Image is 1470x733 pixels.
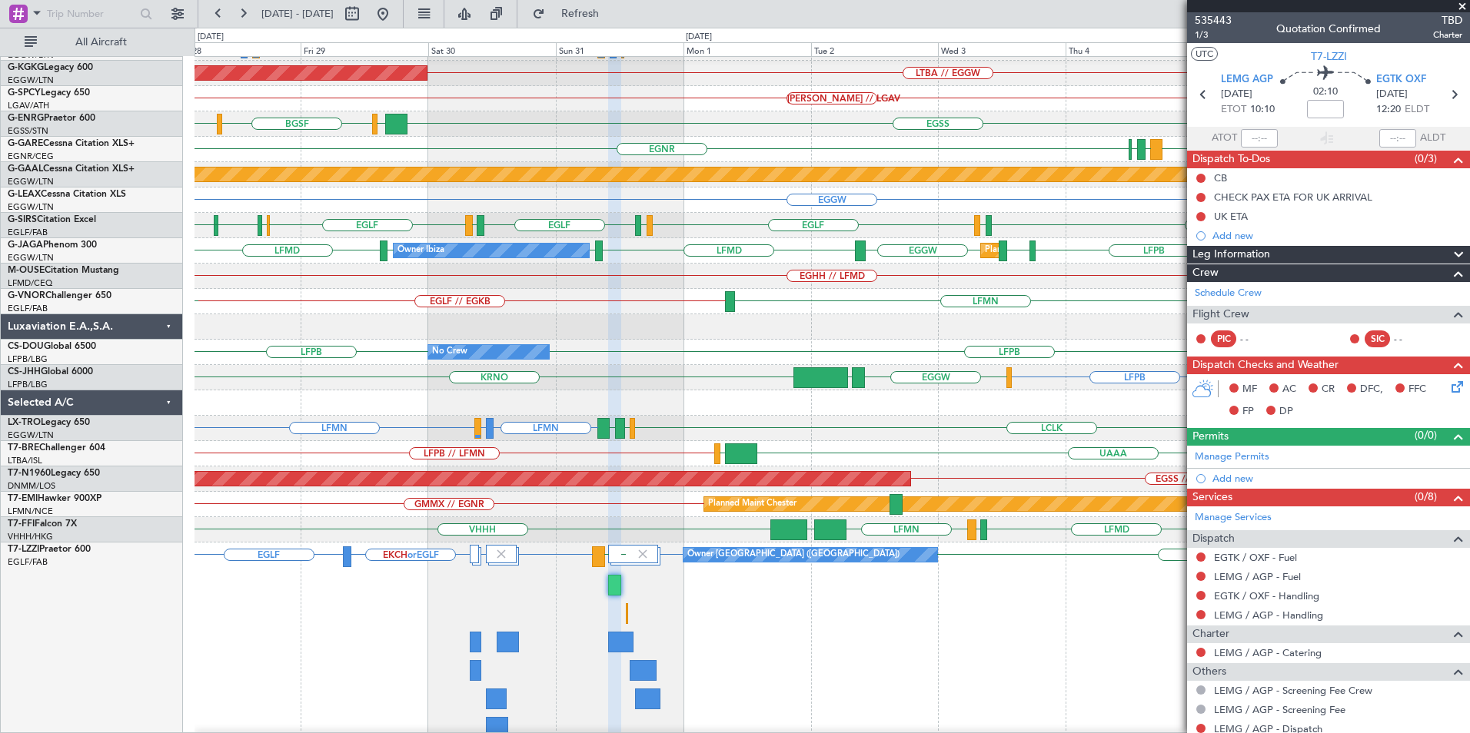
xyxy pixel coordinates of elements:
div: [DATE] [198,31,224,44]
div: Planned Maint Chester [708,493,797,516]
a: T7-N1960Legacy 650 [8,469,100,478]
a: Schedule Crew [1195,286,1262,301]
div: Fri 29 [301,42,428,56]
a: CS-DOUGlobal 6500 [8,342,96,351]
a: G-KGKGLegacy 600 [8,63,93,72]
a: Manage Services [1195,510,1272,526]
a: CS-JHHGlobal 6000 [8,367,93,376]
span: Leg Information [1192,246,1270,264]
span: Dispatch [1192,530,1235,548]
span: [DATE] [1376,87,1408,102]
span: All Aircraft [40,37,162,48]
a: EGTK / OXF - Fuel [1214,551,1297,564]
span: (0/0) [1415,427,1437,443]
span: Refresh [548,8,613,19]
span: T7-N1960 [8,469,51,478]
a: EGGW/LTN [8,252,54,264]
a: G-ENRGPraetor 600 [8,114,95,123]
span: Dispatch To-Dos [1192,151,1270,168]
span: DP [1279,404,1293,420]
span: 1/3 [1195,28,1232,41]
span: Crew [1192,264,1219,282]
span: G-VNOR [8,291,45,300]
a: G-SIRSCitation Excel [8,215,96,224]
span: FFC [1408,382,1426,397]
span: CR [1322,382,1335,397]
a: G-VNORChallenger 650 [8,291,111,300]
span: G-SPCY [8,88,41,98]
img: gray-close.svg [494,547,508,561]
a: LGAV/ATH [8,100,49,111]
span: ETOT [1221,102,1246,118]
span: LX-TRO [8,418,41,427]
span: CS-DOU [8,342,44,351]
span: 10:10 [1250,102,1275,118]
div: CHECK PAX ETA FOR UK ARRIVAL [1214,191,1372,204]
a: T7-EMIHawker 900XP [8,494,101,503]
a: EGGW/LTN [8,201,54,213]
span: TBD [1433,12,1462,28]
span: Permits [1192,428,1229,446]
a: LFMD/CEQ [8,277,52,289]
a: EGGW/LTN [8,75,54,86]
a: DNMM/LOS [8,480,55,492]
span: G-ENRG [8,114,44,123]
a: T7-BREChallenger 604 [8,443,105,453]
div: Sat 30 [428,42,556,56]
span: T7-BRE [8,443,39,453]
div: SIC [1365,330,1390,347]
div: Thu 4 [1066,42,1193,56]
a: LEMG / AGP - Fuel [1214,570,1301,583]
span: G-LEAX [8,190,41,199]
span: G-SIRS [8,215,37,224]
span: T7-FFI [8,519,35,529]
span: 02:10 [1313,85,1338,100]
div: Mon 1 [683,42,811,56]
div: [DATE] [686,31,712,44]
span: LEMG AGP [1221,72,1273,88]
span: DFC, [1360,382,1383,397]
img: gray-close.svg [636,547,650,561]
div: CB [1214,171,1227,184]
div: Quotation Confirmed [1276,21,1381,37]
div: Owner Ibiza [397,239,444,262]
div: Add new [1212,229,1462,242]
span: Dispatch Checks and Weather [1192,357,1339,374]
span: G-KGKG [8,63,44,72]
a: T7-LZZIPraetor 600 [8,545,91,554]
span: ALDT [1420,131,1445,146]
span: G-GARE [8,139,43,148]
a: LEMG / AGP - Catering [1214,646,1322,659]
span: G-GAAL [8,164,43,174]
a: G-GARECessna Citation XLS+ [8,139,135,148]
button: All Aircraft [17,30,167,55]
a: EGLF/FAB [8,303,48,314]
span: G-JAGA [8,240,43,250]
div: Wed 3 [938,42,1066,56]
a: G-SPCYLegacy 650 [8,88,90,98]
span: T7-LZZI [8,545,39,554]
a: EGNR/CEG [8,151,54,162]
span: CS-JHH [8,367,41,376]
span: AC [1282,382,1296,397]
a: EGSS/STN [8,125,48,137]
span: EGTK OXF [1376,72,1426,88]
span: M-OUSE [8,266,45,275]
a: LFPB/LBG [8,379,48,390]
div: No Crew [432,340,467,363]
a: EGLF/FAB [8,556,48,568]
div: - - [1394,332,1428,346]
span: 535443 [1195,12,1232,28]
div: - - [1240,332,1275,346]
a: LEMG / AGP - Handling [1214,609,1323,622]
a: EGGW/LTN [8,176,54,187]
a: Manage Permits [1195,449,1269,465]
span: Services [1192,489,1232,506]
a: G-GAALCessna Citation XLS+ [8,164,135,174]
span: Charter [1192,625,1229,643]
span: MF [1242,382,1257,397]
span: [DATE] [1221,87,1252,102]
div: Planned Maint [GEOGRAPHIC_DATA] ([GEOGRAPHIC_DATA]) [985,239,1227,262]
a: T7-FFIFalcon 7X [8,519,77,529]
input: --:-- [1241,129,1278,148]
